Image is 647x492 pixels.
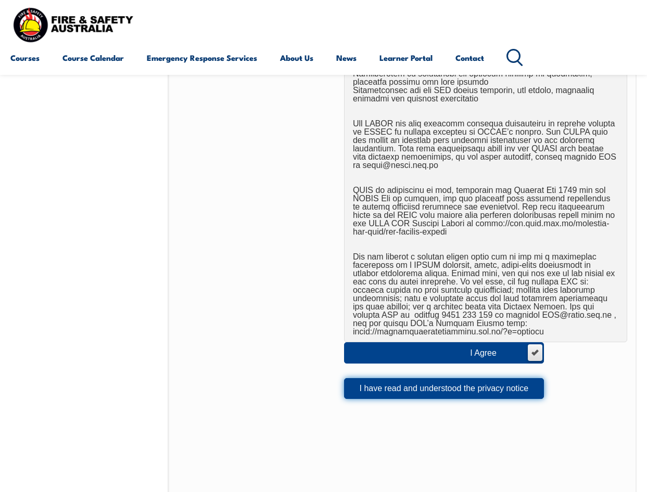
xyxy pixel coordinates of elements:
[470,349,517,357] div: I Agree
[379,45,433,70] a: Learner Portal
[147,45,257,70] a: Emergency Response Services
[62,45,124,70] a: Course Calendar
[455,45,484,70] a: Contact
[336,45,357,70] a: News
[10,45,40,70] a: Courses
[344,378,544,399] button: I have read and understood the privacy notice
[280,45,313,70] a: About Us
